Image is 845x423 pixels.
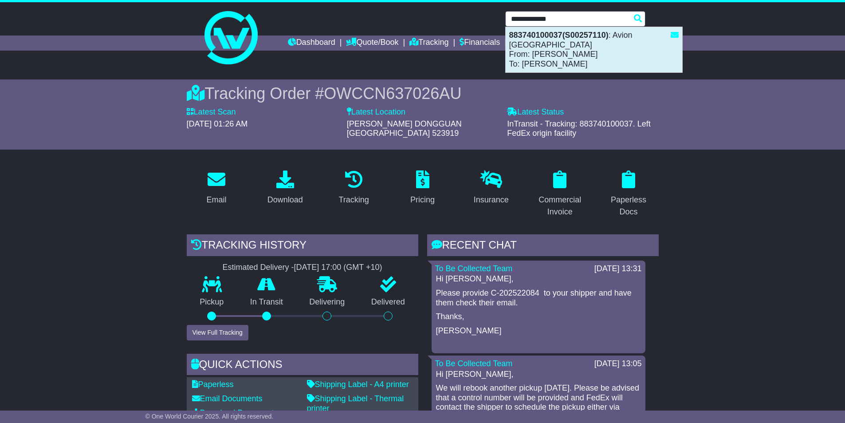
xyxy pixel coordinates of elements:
[468,167,515,209] a: Insurance
[296,297,358,307] p: Delivering
[436,326,641,336] p: [PERSON_NAME]
[436,274,641,284] p: Hi [PERSON_NAME],
[599,167,659,221] a: Paperless Docs
[192,394,263,403] a: Email Documents
[436,289,641,308] p: Please provide C-202522084 to your shipper and have them check their email.
[187,263,418,273] div: Estimated Delivery -
[409,36,448,51] a: Tracking
[436,312,641,322] p: Thanks,
[187,107,236,117] label: Latest Scan
[536,194,584,218] div: Commercial Invoice
[347,119,462,138] span: [PERSON_NAME] DONGGUAN [GEOGRAPHIC_DATA] 523919
[436,383,641,422] p: We will rebook another pickup [DATE]. Please be advised that a control number will be provided an...
[237,297,296,307] p: In Transit
[605,194,653,218] div: Paperless Docs
[206,194,226,206] div: Email
[192,380,234,389] a: Paperless
[324,84,461,103] span: OWCCN637026AU
[507,107,564,117] label: Latest Status
[262,167,309,209] a: Download
[474,194,509,206] div: Insurance
[506,27,682,72] div: : Avion [GEOGRAPHIC_DATA] From: [PERSON_NAME] To: [PERSON_NAME]
[509,31,609,40] strong: 883740100037(S00257110)
[187,297,237,307] p: Pickup
[187,354,418,378] div: Quick Actions
[435,264,513,273] a: To Be Collected Team
[192,408,278,417] a: Download Documents
[187,84,659,103] div: Tracking Order #
[507,119,651,138] span: InTransit - Tracking: 883740100037. Left FedEx origin facility
[294,263,382,273] div: [DATE] 17:00 (GMT +10)
[435,359,513,368] a: To Be Collected Team
[288,36,335,51] a: Dashboard
[307,394,404,413] a: Shipping Label - Thermal printer
[346,36,398,51] a: Quote/Book
[594,359,642,369] div: [DATE] 13:05
[267,194,303,206] div: Download
[530,167,590,221] a: Commercial Invoice
[333,167,374,209] a: Tracking
[307,380,409,389] a: Shipping Label - A4 printer
[187,234,418,258] div: Tracking history
[594,264,642,274] div: [DATE] 13:31
[436,370,641,380] p: Hi [PERSON_NAME],
[410,194,435,206] div: Pricing
[200,167,232,209] a: Email
[187,325,248,340] button: View Full Tracking
[347,107,405,117] label: Latest Location
[145,413,274,420] span: © One World Courier 2025. All rights reserved.
[405,167,440,209] a: Pricing
[338,194,369,206] div: Tracking
[460,36,500,51] a: Financials
[358,297,418,307] p: Delivered
[187,119,248,128] span: [DATE] 01:26 AM
[427,234,659,258] div: RECENT CHAT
